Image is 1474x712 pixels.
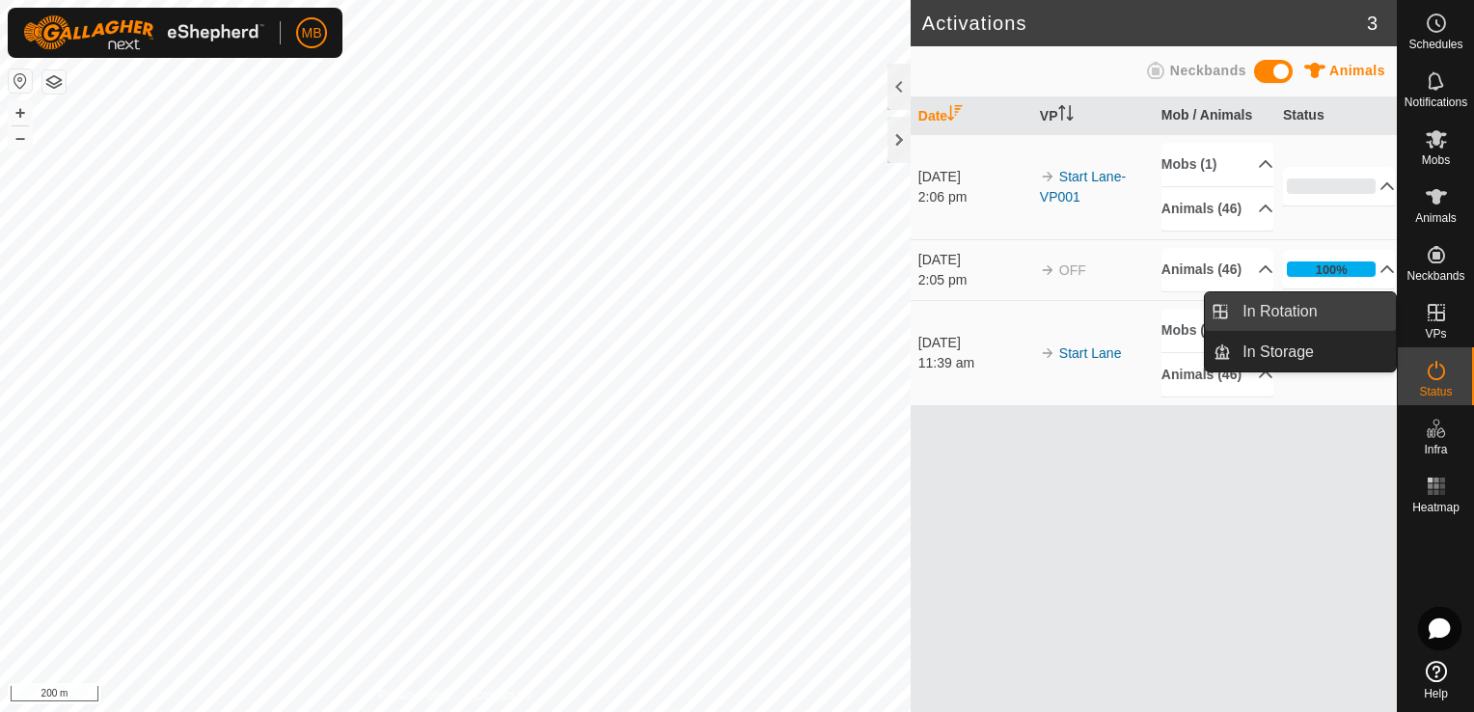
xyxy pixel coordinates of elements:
span: VPs [1425,328,1446,340]
span: In Storage [1242,341,1314,364]
div: [DATE] [918,333,1030,353]
span: Help [1424,688,1448,699]
span: Animals [1329,63,1385,78]
a: Contact Us [475,687,532,704]
span: Infra [1424,444,1447,455]
p-accordion-header: 100% [1283,250,1396,288]
span: MB [302,23,322,43]
th: Mob / Animals [1154,97,1275,135]
p-accordion-header: Animals (46) [1161,187,1273,231]
span: OFF [1059,262,1086,278]
p-sorticon: Activate to sort [947,108,963,123]
span: Animals [1415,212,1457,224]
a: In Storage [1231,333,1396,371]
p-accordion-header: Animals (46) [1161,248,1273,291]
a: Privacy Policy [379,687,451,704]
div: 100% [1316,260,1348,279]
p-sorticon: Activate to sort [1058,108,1074,123]
li: In Storage [1205,333,1396,371]
img: Gallagher Logo [23,15,264,50]
div: 11:39 am [918,353,1030,373]
h2: Activations [922,12,1367,35]
span: In Rotation [1242,300,1317,323]
div: [DATE] [918,250,1030,270]
th: VP [1032,97,1154,135]
span: Heatmap [1412,502,1460,513]
button: + [9,101,32,124]
p-accordion-header: Mobs (1) [1161,309,1273,352]
div: 100% [1287,261,1377,277]
a: In Rotation [1231,292,1396,331]
img: arrow [1040,345,1055,361]
button: Map Layers [42,70,66,94]
span: 3 [1367,9,1378,38]
li: In Rotation [1205,292,1396,331]
a: Help [1398,653,1474,707]
th: Date [911,97,1032,135]
a: Start Lane [1059,345,1122,361]
span: Neckbands [1170,63,1246,78]
p-accordion-header: 0% [1283,167,1396,205]
div: [DATE] [918,167,1030,187]
a: Start Lane-VP001 [1040,169,1126,205]
p-accordion-header: Animals (46) [1161,353,1273,397]
span: Neckbands [1406,270,1464,282]
span: Status [1419,386,1452,397]
button: Reset Map [9,69,32,93]
p-accordion-header: Mobs (1) [1161,143,1273,186]
span: Schedules [1408,39,1462,50]
span: Notifications [1405,96,1467,108]
div: 2:05 pm [918,270,1030,290]
img: arrow [1040,169,1055,184]
button: – [9,126,32,150]
img: arrow [1040,262,1055,278]
th: Status [1275,97,1397,135]
span: Mobs [1422,154,1450,166]
div: 0% [1287,178,1377,194]
div: 2:06 pm [918,187,1030,207]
